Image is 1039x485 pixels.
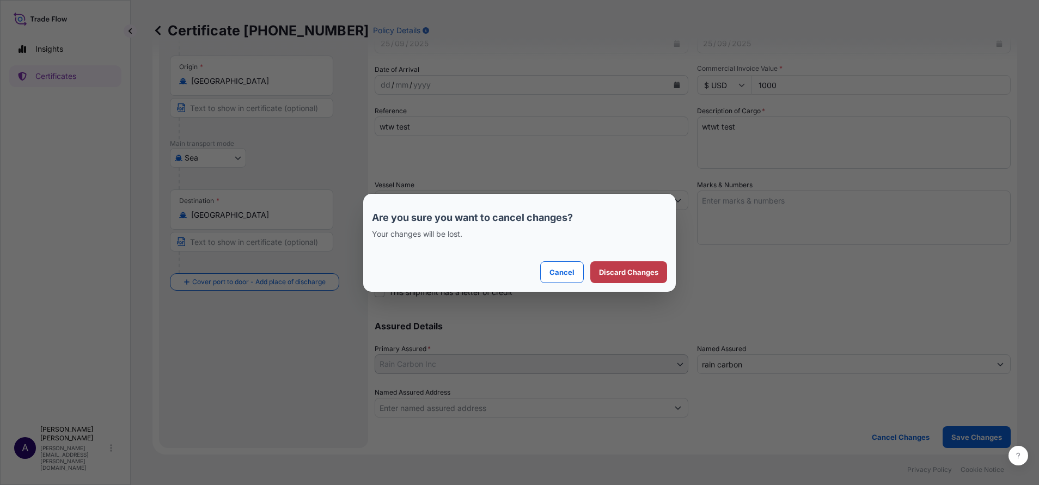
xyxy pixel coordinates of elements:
button: Cancel [540,261,584,283]
p: Your changes will be lost. [372,229,667,240]
p: Are you sure you want to cancel changes? [372,211,667,224]
button: Discard Changes [590,261,667,283]
p: Discard Changes [599,267,658,278]
p: Cancel [549,267,574,278]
